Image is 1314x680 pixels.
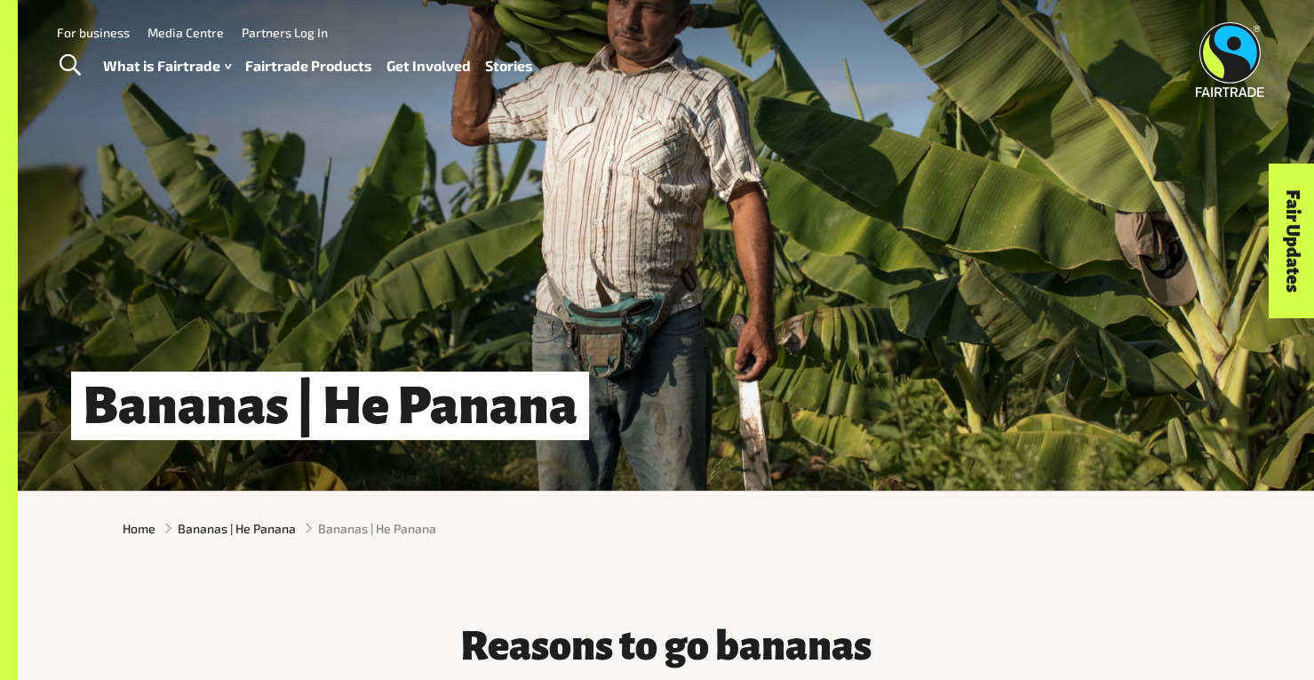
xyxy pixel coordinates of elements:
a: Get Involved [386,53,471,79]
a: For business [57,25,130,40]
a: Stories [485,53,533,79]
a: Partners Log In [242,25,328,40]
a: What is Fairtrade [103,53,231,79]
h3: Reasons to go bananas [400,624,933,668]
img: Fairtrade Australia New Zealand logo [1196,22,1264,97]
h1: Bananas | He Panana [71,372,589,440]
a: Fairtrade Products [245,53,372,79]
a: Media Centre [147,25,224,40]
span: Bananas | He Panana [318,519,436,538]
a: Toggle Search [48,44,92,88]
a: Bananas | He Panana [178,519,296,538]
a: Home [123,519,155,538]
